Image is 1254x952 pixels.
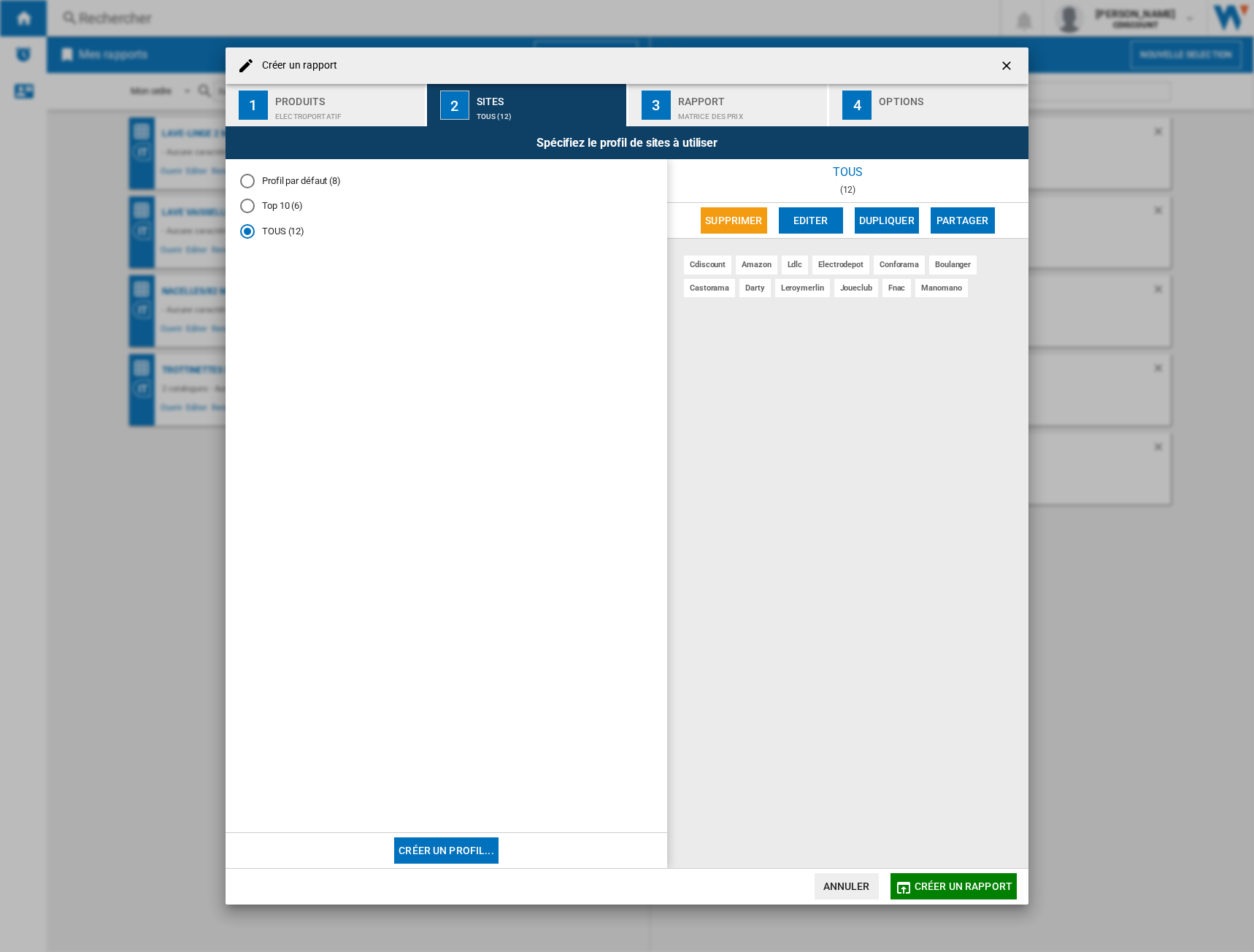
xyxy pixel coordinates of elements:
div: castorama [684,279,735,297]
button: Partager [931,207,995,234]
div: Matrice des prix [678,105,822,120]
button: Créer un profil... [394,837,499,864]
div: 2 [440,91,469,120]
div: Electroportatif [275,105,419,120]
div: Options [879,90,1023,105]
div: Rapport [678,90,822,105]
button: Créer un rapport [891,873,1017,899]
button: Supprimer [701,207,766,234]
div: electrodepot [812,256,869,274]
ng-md-icon: getI18NText('BUTTONS.CLOSE_DIALOG') [999,58,1017,76]
button: 3 Rapport Matrice des prix [628,84,829,126]
div: (12) [667,185,1028,195]
div: fnac [882,279,912,297]
button: Annuler [815,873,879,899]
span: Créer un rapport [915,880,1012,892]
div: TOUS (12) [477,105,620,120]
div: boulanger [929,256,977,274]
div: 3 [642,91,671,120]
md-radio-button: TOUS (12) [240,225,653,239]
div: Sites [477,90,620,105]
div: 1 [239,91,268,120]
button: 4 Options [829,84,1028,126]
div: darty [739,279,771,297]
div: joueclub [834,279,878,297]
div: conforama [874,256,925,274]
div: 4 [842,91,872,120]
h4: Créer un rapport [255,58,338,73]
button: 2 Sites TOUS (12) [427,84,628,126]
md-radio-button: Profil par défaut (8) [240,174,653,188]
div: Spécifiez le profil de sites à utiliser [226,126,1028,159]
div: cdiscount [684,256,731,274]
div: amazon [736,256,777,274]
button: Editer [779,207,843,234]
div: Produits [275,90,419,105]
div: ldlc [782,256,809,274]
button: Dupliquer [855,207,919,234]
div: TOUS [667,159,1028,185]
md-radio-button: Top 10 (6) [240,199,653,213]
button: 1 Produits Electroportatif [226,84,426,126]
div: leroymerlin [775,279,830,297]
div: manomano [915,279,967,297]
button: getI18NText('BUTTONS.CLOSE_DIALOG') [993,51,1023,80]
